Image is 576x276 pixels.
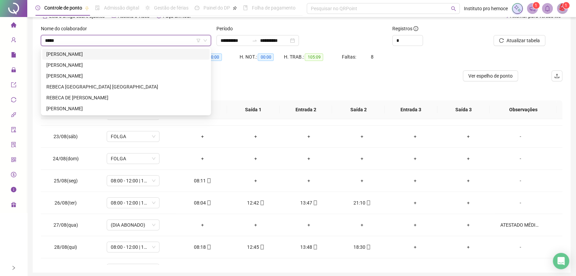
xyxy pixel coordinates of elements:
[494,35,545,46] button: Atualizar tabela
[500,155,541,162] div: -
[53,156,79,161] span: 24/08(dom)
[54,178,78,183] span: 25/08(seg)
[259,245,264,249] span: mobile
[54,222,78,228] span: 27/08(qua)
[554,73,560,79] span: upload
[341,133,383,140] div: +
[111,131,155,142] span: FOLGA
[203,5,230,11] span: Painel do DP
[514,5,521,12] img: sparkle-icon.fc2bf0ac1784a2077858766a79e2daf3.svg
[447,199,489,207] div: +
[342,54,357,60] span: Faltas:
[288,243,330,251] div: 13:48
[305,53,323,61] span: 105:09
[279,100,332,119] th: Entrada 2
[394,155,436,162] div: +
[506,37,540,44] span: Atualizar tabela
[394,221,436,229] div: +
[46,94,206,101] div: REBECA DE [PERSON_NAME]
[196,38,200,43] span: filter
[54,134,78,139] span: 23/08(sáb)
[252,38,257,43] span: swap-right
[46,105,206,112] div: [PERSON_NAME]
[11,184,16,197] span: info-circle
[233,6,237,10] span: pushpin
[206,53,222,61] span: 00:00
[104,5,139,11] span: Admissão digital
[288,177,330,184] div: +
[341,199,383,207] div: 21:10
[42,60,210,70] div: CRISTIANNE REBECA DOS SANTOS SOUZA
[252,5,295,11] span: Folha de pagamento
[42,49,210,60] div: ANNA REBECCA MATOSO SILVA ALMEIDA
[468,72,513,80] span: Ver espelho de ponto
[500,177,541,184] div: -
[557,3,567,14] img: 10630
[451,6,456,11] span: search
[243,5,248,10] span: book
[154,5,188,11] span: Gestão de férias
[288,221,330,229] div: +
[181,221,224,229] div: +
[234,221,277,229] div: +
[42,92,210,103] div: REBECA DE PAULA PESSOA BARROSA ABREU
[95,5,100,10] span: file-done
[42,81,210,92] div: REBECA BRASIL ALBUQUERQUE
[195,5,199,10] span: dashboard
[35,5,40,10] span: clock-circle
[42,70,210,81] div: REBECA BARROSO DE OLIVEIRA ABREU
[464,5,508,12] span: Instituto pro hemoce
[11,199,16,212] span: gift
[370,54,373,60] span: 8
[394,133,436,140] div: +
[259,200,264,205] span: mobile
[11,154,16,167] span: qrcode
[533,2,540,9] sup: 1
[463,70,518,81] button: Ver espelho de ponto
[216,25,237,32] label: Período
[341,243,383,251] div: 18:30
[447,155,489,162] div: +
[553,253,569,269] div: Open Intercom Messenger
[563,2,570,9] sup: Atualize o seu contato no menu Meus Dados
[341,177,383,184] div: +
[46,83,206,91] div: REBECA [GEOGRAPHIC_DATA] [GEOGRAPHIC_DATA]
[181,155,224,162] div: +
[46,50,206,58] div: [PERSON_NAME]
[365,200,371,205] span: mobile
[11,124,16,137] span: audit
[11,19,16,33] span: home
[234,133,277,140] div: +
[206,245,211,249] span: mobile
[206,200,211,205] span: mobile
[529,5,535,12] span: notification
[11,94,16,108] span: sync
[312,200,318,205] span: mobile
[203,38,207,43] span: down
[46,72,206,80] div: [PERSON_NAME]
[181,243,224,251] div: 08:18
[41,25,91,32] label: Nome do colaborador
[332,100,384,119] th: Saída 2
[11,109,16,123] span: api
[258,53,274,61] span: 00:00
[500,199,541,207] div: -
[312,245,318,249] span: mobile
[499,38,504,43] span: reload
[234,243,277,251] div: 12:45
[11,139,16,152] span: solution
[11,265,16,270] span: right
[239,53,284,61] div: H. NOT.:
[495,106,551,113] span: Observações
[181,133,224,140] div: +
[111,242,155,252] span: 08:00 - 12:00 | 13:00 - 17:00
[54,244,77,250] span: 28/08(qui)
[111,153,155,164] span: FOLGA
[544,5,550,12] span: bell
[181,177,224,184] div: 08:11
[111,176,155,186] span: 08:00 - 12:00 | 13:00 - 17:00
[447,243,489,251] div: +
[437,100,490,119] th: Saída 3
[500,243,541,251] div: -
[565,3,567,8] span: 1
